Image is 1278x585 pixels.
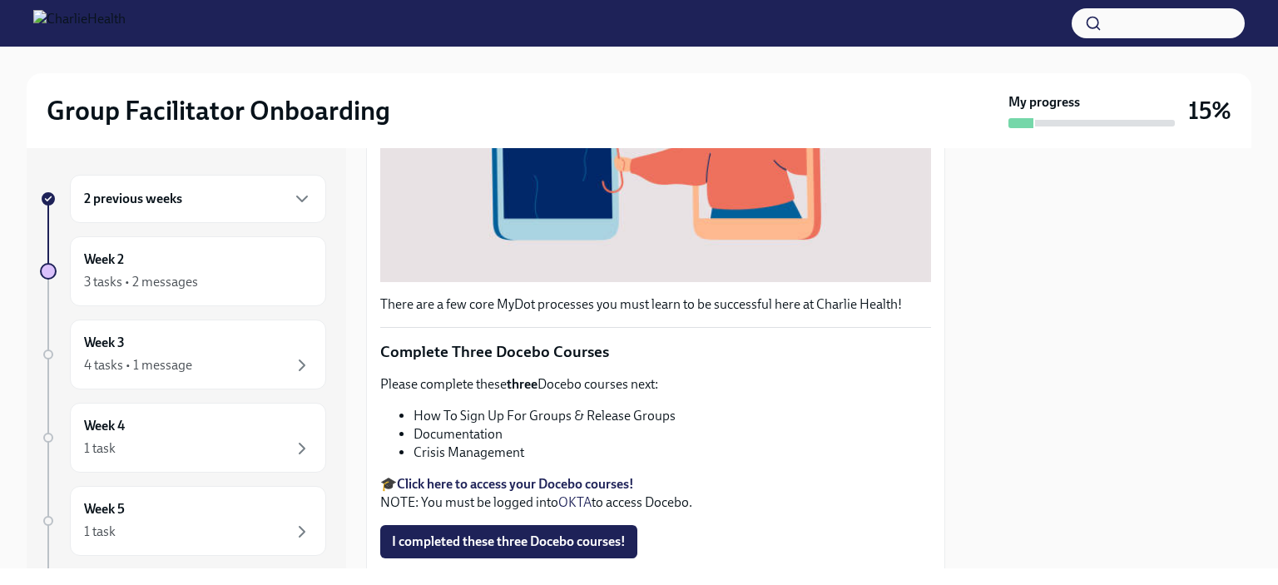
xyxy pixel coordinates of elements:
[380,295,931,314] p: There are a few core MyDot processes you must learn to be successful here at Charlie Health!
[1188,96,1231,126] h3: 15%
[380,375,931,394] p: Please complete these Docebo courses next:
[507,376,537,392] strong: three
[84,417,125,435] h6: Week 4
[33,10,126,37] img: CharlieHealth
[84,356,192,374] div: 4 tasks • 1 message
[392,533,626,550] span: I completed these three Docebo courses!
[84,190,182,208] h6: 2 previous weeks
[414,407,931,425] li: How To Sign Up For Groups & Release Groups
[84,250,124,269] h6: Week 2
[380,475,931,512] p: 🎓 NOTE: You must be logged into to access Docebo.
[84,523,116,541] div: 1 task
[84,500,125,518] h6: Week 5
[70,175,326,223] div: 2 previous weeks
[84,439,116,458] div: 1 task
[40,403,326,473] a: Week 41 task
[414,425,931,444] li: Documentation
[414,444,931,462] li: Crisis Management
[558,494,592,510] a: OKTA
[40,236,326,306] a: Week 23 tasks • 2 messages
[84,334,125,352] h6: Week 3
[1008,93,1080,112] strong: My progress
[47,94,390,127] h2: Group Facilitator Onboarding
[40,320,326,389] a: Week 34 tasks • 1 message
[40,486,326,556] a: Week 51 task
[84,273,198,291] div: 3 tasks • 2 messages
[380,525,637,558] button: I completed these three Docebo courses!
[397,476,634,492] a: Click here to access your Docebo courses!
[380,341,931,363] p: Complete Three Docebo Courses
